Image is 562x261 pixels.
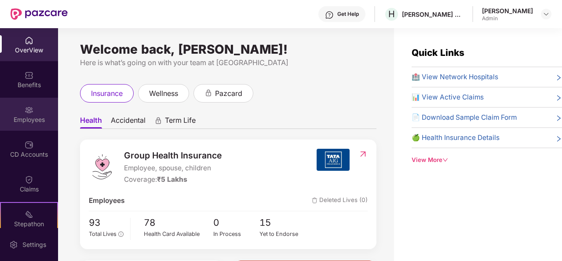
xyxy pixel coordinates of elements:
[25,175,33,184] img: svg+xml;base64,PHN2ZyBpZD0iQ2xhaW0iIHhtbG5zPSJodHRwOi8vd3d3LnczLm9yZy8yMDAwL3N2ZyIgd2lkdGg9IjIwIi...
[325,11,334,19] img: svg+xml;base64,PHN2ZyBpZD0iSGVscC0zMngzMiIgeG1sbnM9Imh0dHA6Ly93d3cudzMub3JnLzIwMDAvc3ZnIiB3aWR0aD...
[11,8,68,20] img: New Pazcare Logo
[412,47,464,58] span: Quick Links
[543,11,550,18] img: svg+xml;base64,PHN2ZyBpZD0iRHJvcGRvd24tMzJ4MzIiIHhtbG5zPSJodHRwOi8vd3d3LnczLm9yZy8yMDAwL3N2ZyIgd2...
[89,154,115,180] img: logo
[80,57,376,68] div: Here is what’s going on with your team at [GEOGRAPHIC_DATA]
[312,195,368,206] span: Deleted Lives (0)
[204,89,212,97] div: animation
[213,216,260,230] span: 0
[25,140,33,149] img: svg+xml;base64,PHN2ZyBpZD0iQ0RfQWNjb3VudHMiIGRhdGEtbmFtZT0iQ0QgQWNjb3VudHMiIHhtbG5zPSJodHRwOi8vd3...
[157,175,187,184] span: ₹5 Lakhs
[358,150,368,158] img: RedirectIcon
[442,157,448,163] span: down
[317,149,350,171] img: insurerIcon
[412,155,562,165] div: View More
[80,46,376,53] div: Welcome back, [PERSON_NAME]!
[402,10,463,18] div: [PERSON_NAME] AGROTECH SOLUTIONS PRIVATE LIMITED
[213,230,260,239] div: In Process
[80,116,102,129] span: Health
[124,174,222,185] div: Coverage:
[154,117,162,125] div: animation
[259,216,306,230] span: 15
[124,149,222,162] span: Group Health Insurance
[555,114,562,123] span: right
[482,15,533,22] div: Admin
[165,116,196,129] span: Term Life
[337,11,359,18] div: Get Help
[412,112,517,123] span: 📄 Download Sample Claim Form
[89,216,124,230] span: 93
[89,231,117,237] span: Total Lives
[412,72,498,82] span: 🏥 View Network Hospitals
[555,134,562,143] span: right
[412,92,484,103] span: 📊 View Active Claims
[25,71,33,80] img: svg+xml;base64,PHN2ZyBpZD0iQmVuZWZpdHMiIHhtbG5zPSJodHRwOi8vd3d3LnczLm9yZy8yMDAwL3N2ZyIgd2lkdGg9Ij...
[412,132,500,143] span: 🍏 Health Insurance Details
[111,116,146,129] span: Accidental
[388,9,395,19] span: H
[149,88,178,99] span: wellness
[89,195,124,206] span: Employees
[25,36,33,45] img: svg+xml;base64,PHN2ZyBpZD0iSG9tZSIgeG1sbnM9Imh0dHA6Ly93d3cudzMub3JnLzIwMDAvc3ZnIiB3aWR0aD0iMjAiIG...
[144,216,213,230] span: 78
[124,163,222,173] span: Employee, spouse, children
[25,106,33,114] img: svg+xml;base64,PHN2ZyBpZD0iRW1wbG95ZWVzIiB4bWxucz0iaHR0cDovL3d3dy53My5vcmcvMjAwMC9zdmciIHdpZHRoPS...
[482,7,533,15] div: [PERSON_NAME]
[555,94,562,103] span: right
[118,232,123,236] span: info-circle
[555,74,562,82] span: right
[20,240,49,249] div: Settings
[144,230,213,239] div: Health Card Available
[9,240,18,249] img: svg+xml;base64,PHN2ZyBpZD0iU2V0dGluZy0yMHgyMCIgeG1sbnM9Imh0dHA6Ly93d3cudzMub3JnLzIwMDAvc3ZnIiB3aW...
[25,210,33,219] img: svg+xml;base64,PHN2ZyB4bWxucz0iaHR0cDovL3d3dy53My5vcmcvMjAwMC9zdmciIHdpZHRoPSIyMSIgaGVpZ2h0PSIyMC...
[215,88,242,99] span: pazcard
[91,88,123,99] span: insurance
[312,198,317,203] img: deleteIcon
[259,230,306,239] div: Yet to Endorse
[1,220,57,228] div: Stepathon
